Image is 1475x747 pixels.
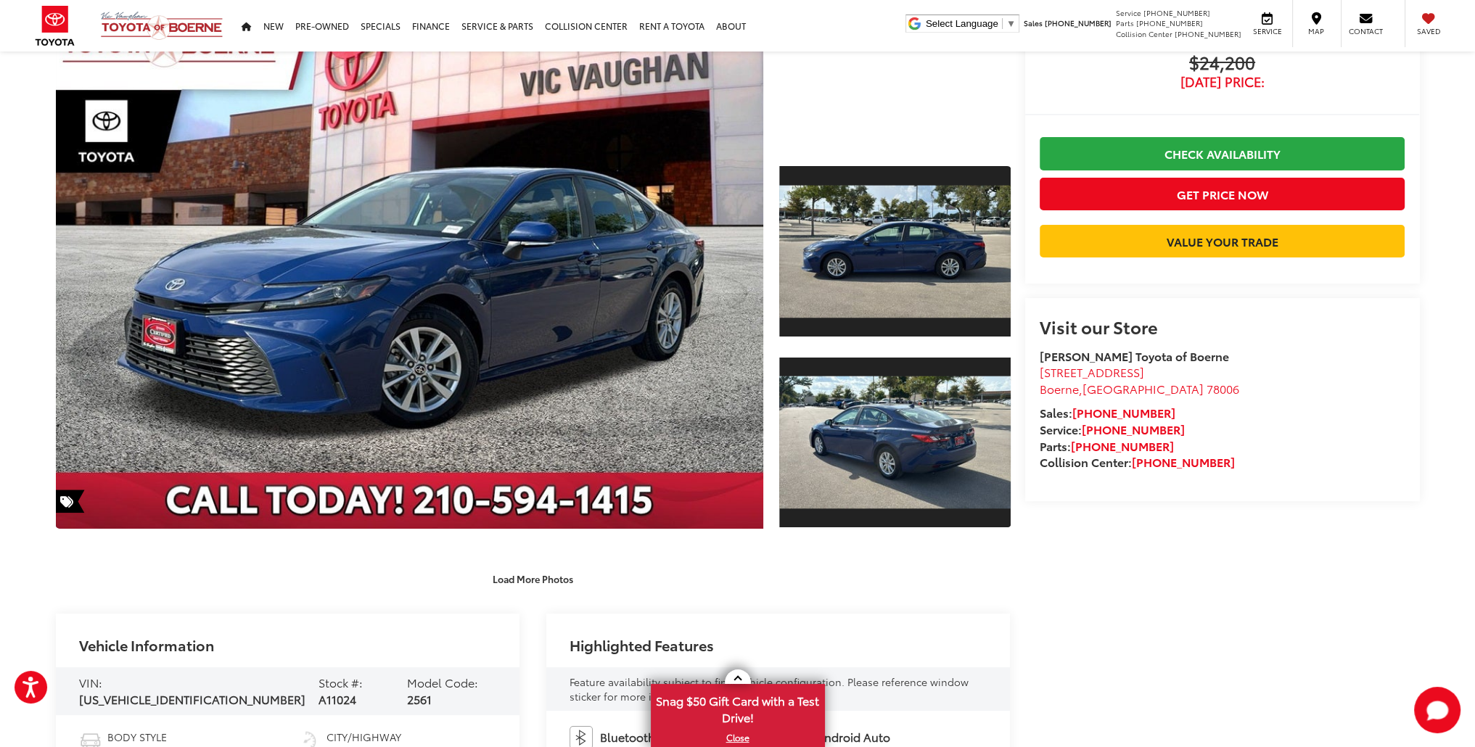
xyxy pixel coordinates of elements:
span: A11024 [319,690,356,707]
span: VIN: [79,674,102,690]
strong: Service: [1040,421,1185,437]
span: [PHONE_NUMBER] [1143,7,1210,18]
a: [PHONE_NUMBER] [1072,404,1175,421]
button: Get Price Now [1040,178,1405,210]
strong: [PERSON_NAME] Toyota of Boerne [1040,347,1229,364]
span: Contact [1349,26,1383,36]
svg: Start Chat [1414,687,1460,733]
a: [PHONE_NUMBER] [1082,421,1185,437]
span: Saved [1413,26,1445,36]
span: Parts [1116,17,1134,28]
span: [US_VEHICLE_IDENTIFICATION_NUMBER] [79,690,305,707]
span: [PHONE_NUMBER] [1045,17,1112,28]
a: [PHONE_NUMBER] [1071,437,1174,454]
a: Value Your Trade [1040,225,1405,257]
button: Load More Photos [482,566,583,591]
h2: Highlighted Features [570,637,714,653]
h2: Vehicle Information [79,637,214,653]
span: [PHONE_NUMBER] [1175,28,1241,39]
strong: Collision Center: [1040,453,1235,470]
span: [PHONE_NUMBER] [1136,17,1203,28]
a: Select Language​ [926,18,1016,29]
span: $24,200 [1040,53,1405,75]
strong: Parts: [1040,437,1174,454]
a: [STREET_ADDRESS] Boerne,[GEOGRAPHIC_DATA] 78006 [1040,363,1239,397]
span: 78006 [1207,380,1239,397]
span: Select Language [926,18,998,29]
h2: Visit our Store [1040,317,1405,336]
span: Special [56,490,85,513]
a: [PHONE_NUMBER] [1132,453,1235,470]
span: Service [1116,7,1141,18]
a: Check Availability [1040,137,1405,170]
span: Model Code: [407,674,478,690]
span: ​ [1002,18,1003,29]
span: Service [1251,26,1283,36]
span: [STREET_ADDRESS] [1040,363,1144,380]
span: Snag $50 Gift Card with a Test Drive! [652,685,823,730]
span: City/Highway [326,730,401,744]
span: [DATE] Price: [1040,75,1405,89]
span: Collision Center [1116,28,1172,39]
button: Toggle Chat Window [1414,687,1460,733]
img: 2025 Toyota Camry LE [777,376,1013,509]
img: 2025 Toyota Camry LE [777,185,1013,318]
span: Body Style [107,730,167,744]
span: , [1040,380,1239,397]
span: Stock #: [319,674,363,690]
span: Sales [1024,17,1043,28]
strong: Sales: [1040,404,1175,421]
span: [GEOGRAPHIC_DATA] [1082,380,1204,397]
img: Vic Vaughan Toyota of Boerne [100,11,223,41]
span: Feature availability subject to final vehicle configuration. Please reference window sticker for ... [570,674,969,703]
span: Boerne [1040,380,1079,397]
span: Bluetooth® [600,729,660,746]
a: Expand Photo 1 [779,165,1010,338]
span: ▼ [1006,18,1016,29]
span: Map [1300,26,1332,36]
a: Expand Photo 2 [779,356,1010,529]
span: Android Auto [816,729,890,746]
span: 2561 [407,690,432,707]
